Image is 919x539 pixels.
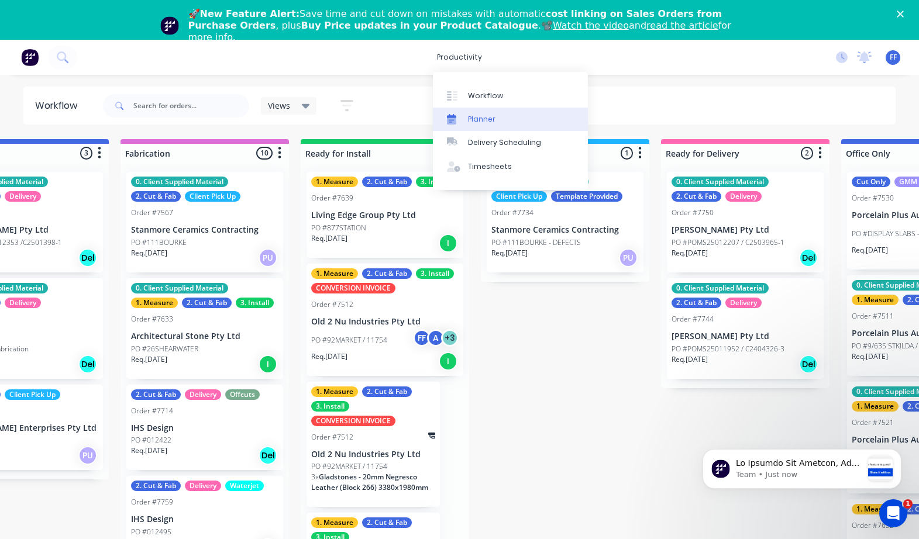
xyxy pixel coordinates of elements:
div: Template Provided [551,191,622,202]
div: Client Pick Up [5,389,60,400]
p: PO #877STATION [311,223,366,233]
p: Req. [DATE] [672,354,708,365]
span: FF [890,52,897,63]
div: Order #7652 [852,520,894,531]
p: PO #POMS25011952 / C2404326-3 [672,344,784,354]
div: Delivery [5,191,41,202]
div: Order #7759 [131,497,173,507]
div: Order #7567 [131,208,173,218]
div: 0. Client Supplied Material2. Cut & FabClient Pick UpOrder #7567Stanmore Ceramics ContractingPO #... [126,172,283,272]
span: 3 x [311,472,319,482]
div: Order #7512 [311,299,353,310]
p: Req. [DATE] [852,351,888,362]
div: Order #7750 [672,208,714,218]
div: + 3 [441,329,459,347]
div: PU [78,446,97,465]
div: 🚀 Save time and cut down on mistakes with automatic , plus .📽️ and for more info. [188,8,741,43]
p: [PERSON_NAME] Pty Ltd [672,225,819,235]
p: [PERSON_NAME] Pty Ltd [672,331,819,341]
a: Watch the video [553,20,629,31]
p: PO #92MARKET / 11754 [311,461,387,472]
div: Delivery [725,298,762,308]
div: 3. Install [416,268,454,279]
div: 2. Cut & Fab [362,268,412,279]
div: 1. Measure [852,401,899,412]
div: Order #7511 [852,311,894,322]
p: PO #012422 [131,435,171,445]
div: 0. Client Supplied MaterialClient Pick UpTemplate ProvidedOrder #7734Stanmore Ceramics Contractin... [487,172,643,272]
div: 2. Cut & Fab [182,298,232,308]
div: 0. Client Supplied Material1. Measure2. Cut & Fab3. InstallOrder #7633Architectural Stone Pty Ltd... [126,278,283,379]
div: Del [259,446,277,465]
div: Order #7512 [311,432,353,443]
a: Timesheets [433,155,588,178]
p: PO #26SHEARWATER [131,344,198,354]
div: Delivery [185,389,221,400]
div: Order #7639 [311,193,353,203]
div: 1. Measure2. Cut & Fab3. InstallCONVERSION INVOICEOrder #7512Old 2 Nu Industries Pty LtdPO #92MAR... [307,264,463,376]
div: Offcuts [225,389,260,400]
p: Req. [DATE] [131,248,167,258]
p: Old 2 Nu Industries Pty Ltd [311,450,435,459]
div: 2. Cut & Fab [131,389,181,400]
div: 1. Measure [131,298,178,308]
p: Stanmore Ceramics Contracting [491,225,639,235]
p: Req. [DATE] [311,351,347,362]
p: Req. [DATE] [852,245,888,255]
div: 3. Install [416,177,454,187]
div: 2. Cut & Fab [131,191,181,202]
div: Order #7744 [672,314,714,324]
div: Close [897,11,908,18]
div: Waterjet [225,481,264,491]
div: 2. Cut & Fab [131,481,181,491]
div: 0. Client Supplied Material [672,177,769,187]
div: 3. Install [236,298,274,308]
div: Client Pick Up [491,191,547,202]
a: Delivery Scheduling [433,131,588,154]
div: 1. Measure [311,517,358,528]
p: PO #92MARKET / 11754 [311,335,387,345]
p: PO #POMS25012207 / C2503965-1 [672,237,784,248]
div: 0. Client Supplied Material [131,177,228,187]
div: Del [78,355,97,374]
div: Cut Only [852,177,890,187]
input: Search for orders... [133,94,249,118]
p: Living Edge Group Pty Ltd [311,210,459,220]
div: Del [799,248,818,267]
div: 1. Measure [852,295,899,305]
div: 0. Client Supplied Material [672,283,769,293]
div: Order #7633 [131,314,173,324]
div: I [439,352,457,371]
div: Order #7714 [131,406,173,416]
div: 3. Install [311,401,349,412]
iframe: Intercom live chat [879,499,907,527]
div: Order #7734 [491,208,533,218]
div: Order #7530 [852,193,894,203]
p: Req. [DATE] [491,248,528,258]
div: CONVERSION INVOICE [311,416,395,426]
div: 2. Cut & Fab [672,191,721,202]
div: 1. Measure [311,177,358,187]
div: Client Pick Up [185,191,240,202]
b: Buy Price updates in your Product Catalogue [301,20,538,31]
div: PU [259,248,277,267]
div: Delivery [5,298,41,308]
div: 2. Cut & Fab [362,177,412,187]
p: PO #111BOURKE [131,237,187,248]
div: Order #7521 [852,417,894,428]
div: Del [799,355,818,374]
div: 2. Cut & Fab [362,517,412,528]
div: productivity [431,49,488,66]
div: FF [413,329,431,347]
div: 2. Cut & Fab [362,386,412,397]
div: 1. Measure [311,268,358,279]
p: Req. [DATE] [131,354,167,365]
iframe: Intercom notifications message [685,426,919,507]
div: Workflow [468,91,503,101]
p: Req. [DATE] [672,248,708,258]
div: A [427,329,445,347]
img: Factory [21,49,39,66]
